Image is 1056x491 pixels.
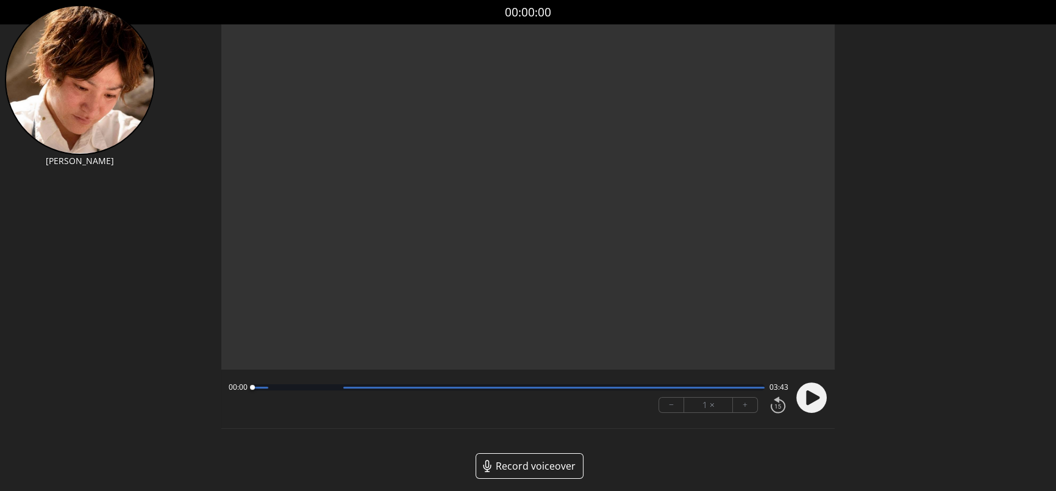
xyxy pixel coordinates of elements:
[659,398,684,412] button: −
[229,382,248,392] span: 00:00
[5,5,155,155] img: YA
[476,453,583,479] a: Record voiceover
[684,398,733,412] div: 1 ×
[733,398,757,412] button: +
[496,459,576,473] span: Record voiceover
[5,155,155,167] p: [PERSON_NAME]
[505,4,551,21] a: 00:00:00
[769,382,788,392] span: 03:43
